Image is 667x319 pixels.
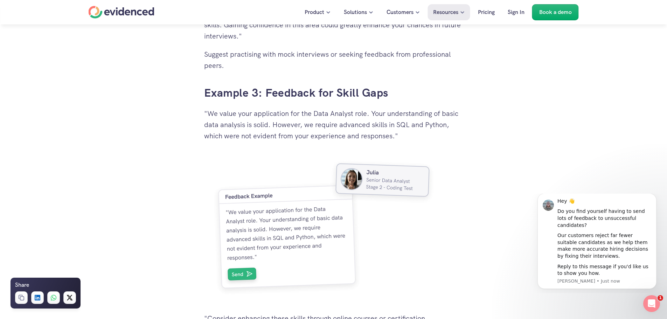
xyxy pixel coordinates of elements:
div: Hey 👋 [30,4,124,11]
p: Customers [387,8,414,17]
p: "We value your application for the Data Analyst role. Your understanding of basic data analysis i... [204,108,463,141]
p: Sign In [508,8,524,17]
p: Pricing [478,8,495,17]
div: Our customers reject far fewer suitable candidates as we help them make more accurate hiring deci... [30,39,124,66]
div: Message content [30,4,124,83]
a: Book a demo [532,4,579,20]
iframe: Intercom live chat [643,295,660,312]
div: Do you find yourself having to send lots of feedback to unsuccessful candidates? [30,14,124,35]
h3: Example 3: Feedback for Skill Gaps [204,85,463,101]
a: Home [89,6,154,19]
a: Pricing [473,4,500,20]
p: Resources [433,8,458,17]
h6: Share [15,280,29,290]
iframe: Intercom notifications message [527,194,667,293]
p: Book a demo [539,8,572,17]
p: Suggest practising with mock interviews or seeking feedback from professional peers. [204,49,463,71]
div: Reply to this message if you'd like us to show you how. [30,70,124,83]
img: Profile image for Lewis [16,6,27,17]
span: 1 [658,295,663,301]
img: Example 3 - Showing how to draft a message [204,153,443,306]
p: Solutions [344,8,367,17]
a: Sign In [502,4,530,20]
p: Product [305,8,324,17]
p: Message from Lewis, sent Just now [30,84,124,91]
